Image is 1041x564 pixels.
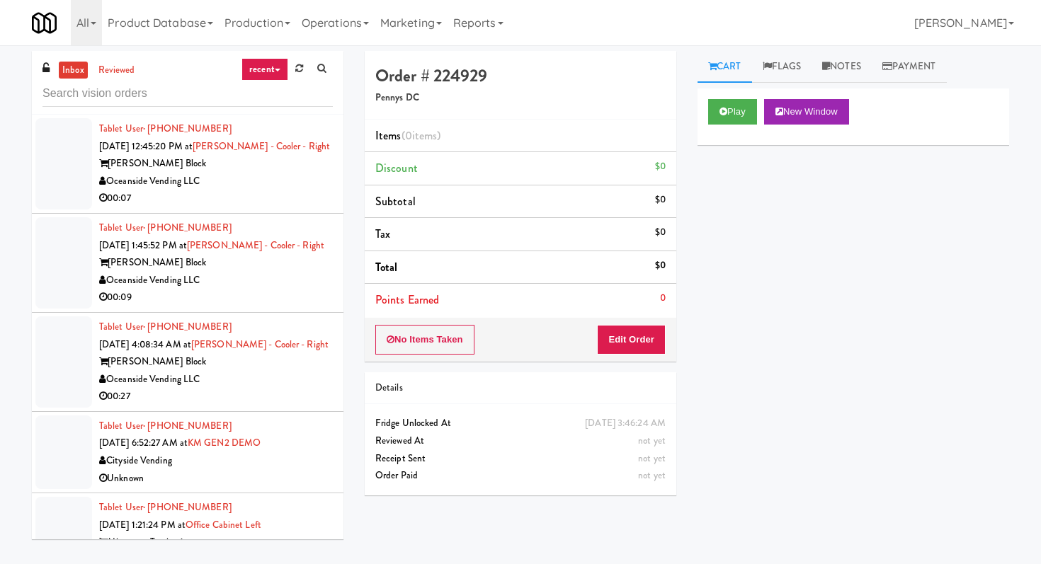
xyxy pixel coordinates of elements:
[375,292,439,308] span: Points Earned
[655,158,666,175] div: $0
[143,122,232,135] span: · [PHONE_NUMBER]
[99,470,333,488] div: Unknown
[375,325,474,355] button: No Items Taken
[99,139,193,153] span: [DATE] 12:45:20 PM at
[99,388,333,405] div: 00:27
[188,436,261,449] a: KM GEN2 DEMO
[99,452,333,470] div: Cityside Vending
[32,115,343,214] li: Tablet User· [PHONE_NUMBER][DATE] 12:45:20 PM at[PERSON_NAME] - Cooler - Right[PERSON_NAME] Block...
[375,450,666,468] div: Receipt Sent
[708,99,757,125] button: Play
[597,325,666,355] button: Edit Order
[375,93,666,103] h5: Pennys DC
[32,11,57,35] img: Micromart
[638,468,666,482] span: not yet
[99,518,186,531] span: [DATE] 1:21:24 PM at
[191,338,329,351] a: [PERSON_NAME] - Cooler - Right
[375,127,440,144] span: Items
[655,224,666,241] div: $0
[764,99,849,125] button: New Window
[375,379,666,397] div: Details
[143,500,232,514] span: · [PHONE_NUMBER]
[99,254,333,272] div: [PERSON_NAME] Block
[585,415,666,432] div: [DATE] 3:46:24 AM
[638,451,666,465] span: not yet
[143,419,232,432] span: · [PHONE_NUMBER]
[99,500,232,514] a: Tablet User· [PHONE_NUMBER]
[660,289,666,307] div: 0
[412,127,438,144] ng-pluralize: items
[812,51,872,83] a: Notes
[193,139,330,153] a: [PERSON_NAME] - Cooler - Right
[99,371,333,389] div: Oceanside Vending LLC
[655,257,666,275] div: $0
[99,419,232,432] a: Tablet User· [PHONE_NUMBER]
[187,238,324,252] a: [PERSON_NAME] - Cooler - Right
[99,190,333,207] div: 00:07
[375,160,418,176] span: Discount
[375,259,398,275] span: Total
[698,51,752,83] a: Cart
[375,67,666,85] h4: Order # 224929
[99,221,232,234] a: Tablet User· [PHONE_NUMBER]
[872,51,947,83] a: Payment
[638,434,666,447] span: not yet
[375,415,666,432] div: Fridge Unlocked At
[186,518,261,531] a: Office Cabinet Left
[32,412,343,493] li: Tablet User· [PHONE_NUMBER][DATE] 6:52:27 AM atKM GEN2 DEMOCityside VendingUnknown
[402,127,441,144] span: (0 )
[99,272,333,289] div: Oceanside Vending LLC
[99,122,232,135] a: Tablet User· [PHONE_NUMBER]
[42,81,333,107] input: Search vision orders
[99,289,333,306] div: 00:09
[99,173,333,190] div: Oceanside Vending LLC
[143,221,232,234] span: · [PHONE_NUMBER]
[375,193,416,209] span: Subtotal
[99,534,333,551] div: Micromart Testing 1
[99,155,333,173] div: [PERSON_NAME] Block
[143,320,232,333] span: · [PHONE_NUMBER]
[241,58,288,81] a: recent
[375,432,666,450] div: Reviewed At
[32,214,343,313] li: Tablet User· [PHONE_NUMBER][DATE] 1:45:52 PM at[PERSON_NAME] - Cooler - Right[PERSON_NAME] BlockO...
[375,467,666,485] div: Order Paid
[59,62,88,79] a: inbox
[99,436,188,449] span: [DATE] 6:52:27 AM at
[375,226,390,242] span: Tax
[99,353,333,371] div: [PERSON_NAME] Block
[752,51,812,83] a: Flags
[99,238,187,252] span: [DATE] 1:45:52 PM at
[95,62,139,79] a: reviewed
[99,338,191,351] span: [DATE] 4:08:34 AM at
[99,320,232,333] a: Tablet User· [PHONE_NUMBER]
[655,191,666,209] div: $0
[32,313,343,412] li: Tablet User· [PHONE_NUMBER][DATE] 4:08:34 AM at[PERSON_NAME] - Cooler - Right[PERSON_NAME] BlockO...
